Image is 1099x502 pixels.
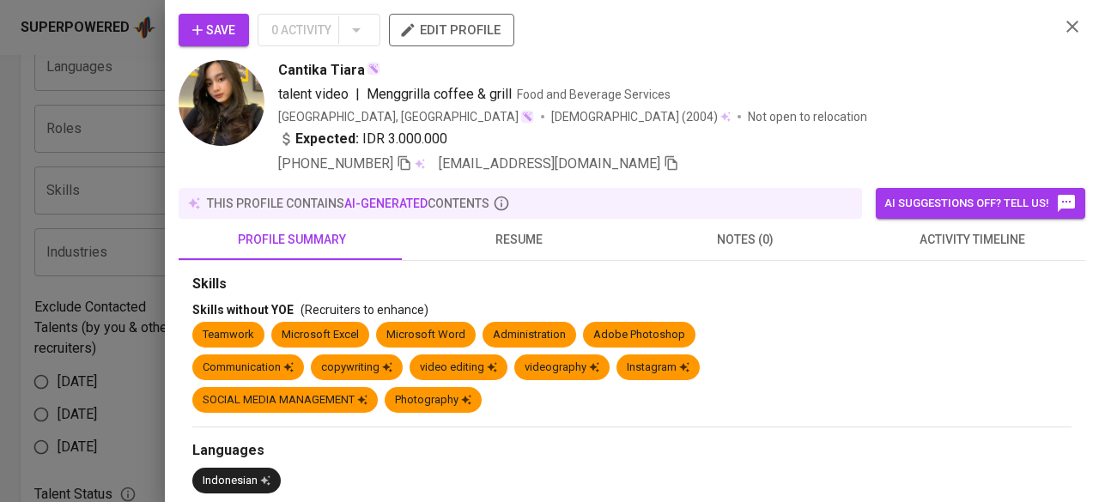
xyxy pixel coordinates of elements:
span: [EMAIL_ADDRESS][DOMAIN_NAME] [439,155,660,172]
span: AI suggestions off? Tell us! [884,193,1077,214]
span: activity timeline [869,229,1075,251]
img: magic_wand.svg [520,110,534,124]
button: Save [179,14,249,46]
img: magic_wand.svg [367,62,380,76]
div: Microsoft Excel [282,327,359,343]
div: Indonesian [203,473,270,489]
span: Menggrilla coffee & grill [367,86,512,102]
div: (2004) [551,108,731,125]
span: notes (0) [642,229,848,251]
span: [PHONE_NUMBER] [278,155,393,172]
span: Save [192,20,235,41]
b: Expected: [295,129,359,149]
p: Not open to relocation [748,108,867,125]
span: | [355,84,360,105]
span: edit profile [403,19,501,41]
div: [GEOGRAPHIC_DATA], [GEOGRAPHIC_DATA] [278,108,534,125]
div: Teamwork [203,327,254,343]
button: edit profile [389,14,514,46]
span: AI-generated [344,197,428,210]
span: Cantika Tiara [278,60,365,81]
div: Adobe Photoshop [593,327,685,343]
button: AI suggestions off? Tell us! [876,188,1085,219]
span: (Recruiters to enhance) [301,303,428,317]
p: this profile contains contents [207,195,489,212]
div: video editing [420,360,497,376]
div: Communication [203,360,294,376]
span: profile summary [189,229,395,251]
div: Photography [395,392,471,408]
div: videography [525,360,599,376]
span: [DEMOGRAPHIC_DATA] [551,108,682,125]
div: SOCIAL MEDIA MANAGEMENT [203,392,367,408]
span: Food and Beverage Services [517,88,671,101]
span: talent video [278,86,349,102]
div: copywriting [321,360,392,376]
div: Microsoft Word [386,327,465,343]
span: resume [416,229,622,251]
div: Instagram [627,360,689,376]
span: Skills without YOE [192,303,294,317]
div: IDR 3.000.000 [278,129,447,149]
div: Languages [192,441,1072,461]
div: Administration [493,327,566,343]
img: f672135dc2638a4185dac29b5369ec46.jpg [179,60,264,146]
div: Skills [192,275,1072,294]
a: edit profile [389,22,514,36]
